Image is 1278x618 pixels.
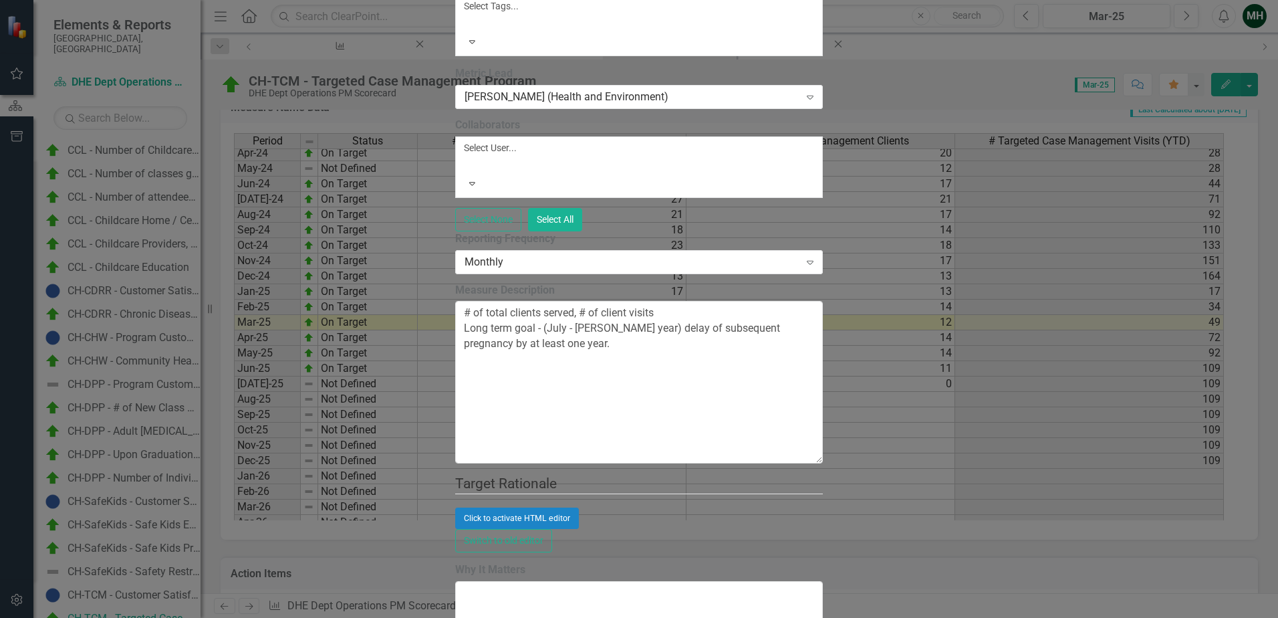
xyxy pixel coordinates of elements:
label: Metric Lead [455,66,823,82]
legend: Target Rationale [455,474,823,494]
p: TCM is grant funded by KDHE to serve pregnant and parenting adolescents under the age of [DEMOGRA... [3,3,362,84]
button: Click to activate HTML editor [455,508,579,529]
div: Select User... [464,141,814,154]
div: [PERSON_NAME] (Health and Environment) [465,89,799,104]
button: Switch to old editor [455,529,552,552]
label: Collaborators [455,118,823,133]
label: Measure Description [455,283,823,298]
label: Why It Matters [455,562,823,578]
button: Select All [528,208,582,231]
button: Select None [455,208,521,231]
div: Monthly [465,254,799,270]
textarea: # of total clients served, # of client visits Long term goal - (July - [PERSON_NAME] year) delay ... [455,301,823,463]
label: Reporting Frequency [455,231,823,247]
